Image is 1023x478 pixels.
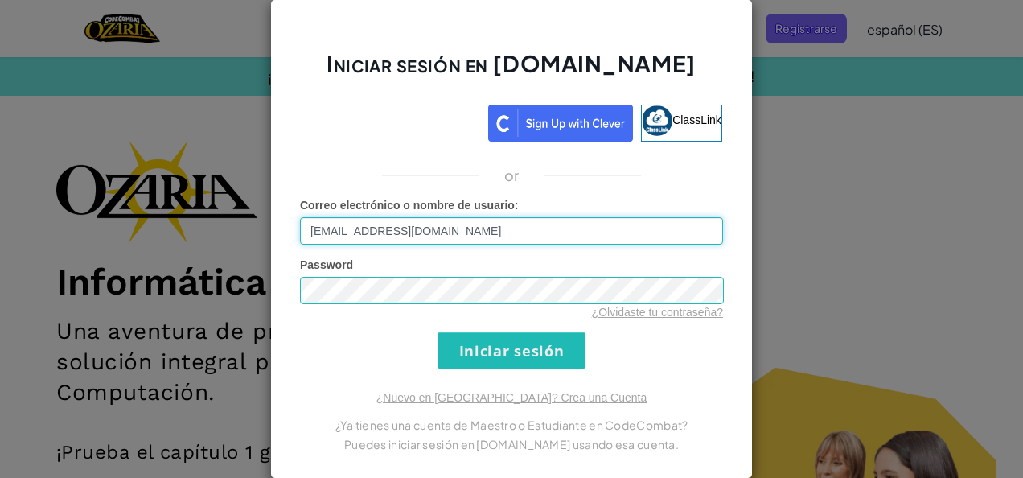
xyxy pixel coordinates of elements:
[672,113,721,126] span: ClassLink
[300,199,515,212] span: Correo electrónico o nombre de usuario
[300,435,723,454] p: Puedes iniciar sesión en [DOMAIN_NAME] usando esa cuenta.
[438,332,585,369] input: Iniciar sesión
[300,258,353,271] span: Password
[300,415,723,435] p: ¿Ya tienes una cuenta de Maestro o Estudiante en CodeCombat?
[592,306,723,319] a: ¿Olvidaste tu contraseña?
[504,166,520,185] p: or
[376,391,647,404] a: ¿Nuevo en [GEOGRAPHIC_DATA]? Crea una Cuenta
[300,197,519,213] label: :
[642,105,672,136] img: classlink-logo-small.png
[300,48,723,95] h2: Iniciar sesión en [DOMAIN_NAME]
[488,105,633,142] img: clever_sso_button@2x.png
[293,103,488,138] iframe: Botón Iniciar sesión con Google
